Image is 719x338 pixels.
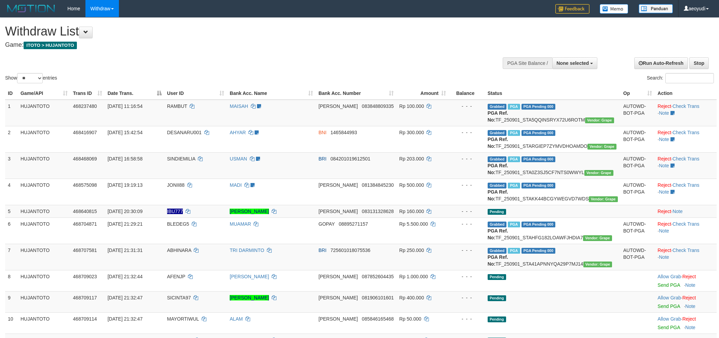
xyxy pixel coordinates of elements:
[655,291,717,312] td: ·
[583,262,612,267] span: Vendor URL: https://settle31.1velocity.biz
[521,156,556,162] span: PGA Pending
[399,248,424,253] span: Rp 250.000
[488,228,508,240] b: PGA Ref. No:
[485,100,621,126] td: TF_250901_STA5QQINSRYX72U6ROTM
[655,152,717,179] td: · ·
[488,156,507,162] span: Grabbed
[657,295,681,300] a: Allow Grab
[167,103,187,109] span: RAMBUT
[657,156,671,161] a: Reject
[521,248,556,254] span: PGA Pending
[73,274,97,279] span: 468709023
[164,87,227,100] th: User ID: activate to sort column ascending
[318,130,326,135] span: BNI
[659,137,669,142] a: Note
[485,217,621,244] td: TF_250901_STAHFG182LOAWFJHDIA7
[108,316,143,322] span: [DATE] 21:32:47
[657,295,682,300] span: ·
[230,221,251,227] a: MUAMAR
[488,189,508,201] b: PGA Ref. No:
[330,248,370,253] span: Copy 725601018075536 to clipboard
[73,316,97,322] span: 468709114
[488,137,508,149] b: PGA Ref. No:
[73,221,97,227] span: 468704871
[318,103,358,109] span: [PERSON_NAME]
[621,152,655,179] td: AUTOWD-BOT-PGA
[488,183,507,188] span: Grabbed
[485,152,621,179] td: TF_250901_STA0Z3SJ5CF7NTS0WWYL
[167,221,189,227] span: BLEDEG5
[318,295,358,300] span: [PERSON_NAME]
[18,312,70,334] td: HUJANTOTO
[5,126,18,152] td: 2
[451,103,482,110] div: - - -
[488,104,507,110] span: Grabbed
[167,182,185,188] span: JONII88
[508,104,520,110] span: Marked by aeovivi
[659,254,669,260] a: Note
[362,316,394,322] span: Copy 085846165468 to clipboard
[5,217,18,244] td: 6
[488,254,508,267] b: PGA Ref. No:
[108,130,143,135] span: [DATE] 15:42:54
[18,205,70,217] td: HUJANTOTO
[485,244,621,270] td: TF_250901_STA41APNNYQA29P7MJ14
[5,270,18,291] td: 8
[18,152,70,179] td: HUJANTOTO
[508,130,520,136] span: Marked by aeorizki
[621,87,655,100] th: Op: activate to sort column ascending
[318,156,326,161] span: BRI
[508,222,520,227] span: Marked by aeofett
[657,221,671,227] a: Reject
[330,130,357,135] span: Copy 1465844993 to clipboard
[659,110,669,116] a: Note
[657,325,680,330] a: Send PGA
[673,209,683,214] a: Note
[488,248,507,254] span: Grabbed
[399,295,424,300] span: Rp 400.000
[108,103,143,109] span: [DATE] 11:16:54
[396,87,449,100] th: Amount: activate to sort column ascending
[73,156,97,161] span: 468468069
[600,4,628,14] img: Button%20Memo.svg
[657,130,671,135] a: Reject
[665,73,714,83] input: Search:
[451,315,482,322] div: - - -
[657,182,671,188] a: Reject
[657,248,671,253] a: Reject
[399,274,428,279] span: Rp 1.000.000
[73,295,97,300] span: 468709117
[399,221,428,227] span: Rp 5.500.000
[70,87,105,100] th: Trans ID: activate to sort column ascending
[230,156,247,161] a: USMAN
[552,57,598,69] button: None selected
[503,57,552,69] div: PGA Site Balance /
[399,209,424,214] span: Rp 160.000
[621,126,655,152] td: AUTOWD-BOT-PGA
[105,87,164,100] th: Date Trans.: activate to sort column descending
[18,126,70,152] td: HUJANTOTO
[227,87,316,100] th: Bank Acc. Name: activate to sort column ascending
[621,217,655,244] td: AUTOWD-BOT-PGA
[488,130,507,136] span: Grabbed
[682,274,696,279] a: Reject
[18,291,70,312] td: HUJANTOTO
[655,87,717,100] th: Action
[230,182,242,188] a: MADI
[451,273,482,280] div: - - -
[673,103,700,109] a: Check Trans
[685,282,695,288] a: Note
[585,117,614,123] span: Vendor URL: https://settle31.1velocity.biz
[230,248,264,253] a: TRI DARMINTO
[167,274,185,279] span: AFENJP
[230,295,269,300] a: [PERSON_NAME]
[657,209,671,214] a: Reject
[167,130,202,135] span: DESANARU001
[508,183,520,188] span: Marked by aeosyak
[5,42,473,48] h4: Game:
[621,244,655,270] td: AUTOWD-BOT-PGA
[488,209,506,215] span: Pending
[5,73,57,83] label: Show entries
[488,222,507,227] span: Grabbed
[673,248,700,253] a: Check Trans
